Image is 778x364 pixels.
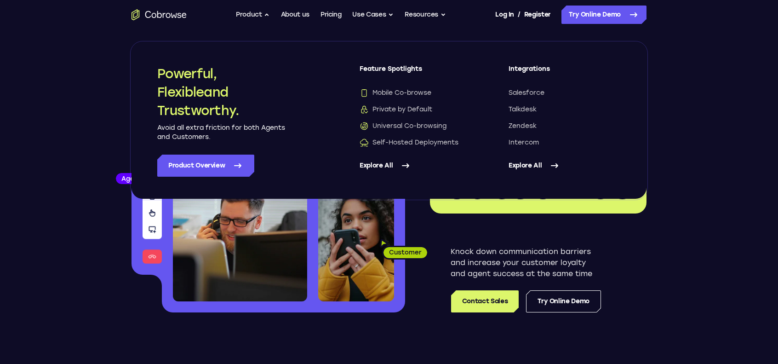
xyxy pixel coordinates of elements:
a: Talkdesk [509,105,621,114]
span: Zendesk [509,121,537,131]
span: Integrations [509,64,621,81]
span: Feature Spotlights [360,64,472,81]
span: / [518,9,521,20]
a: Intercom [509,138,621,147]
img: A customer support agent talking on the phone [173,137,307,301]
span: Salesforce [509,88,544,98]
span: Mobile Co-browse [360,88,431,98]
a: Salesforce [509,88,621,98]
h2: Powerful, Flexible and Trustworthy. [157,64,286,120]
a: Go to the home page [132,9,187,20]
a: Log In [495,6,514,24]
a: Product Overview [157,155,254,177]
span: Intercom [509,138,539,147]
a: Self-Hosted DeploymentsSelf-Hosted Deployments [360,138,472,147]
a: Private by DefaultPrivate by Default [360,105,472,114]
span: Private by Default [360,105,432,114]
img: Self-Hosted Deployments [360,138,369,147]
img: Mobile Co-browse [360,88,369,98]
img: Universal Co-browsing [360,121,369,131]
a: Contact Sales [451,290,519,312]
p: Avoid all extra friction for both Agents and Customers. [157,123,286,142]
a: Explore All [509,155,621,177]
button: Product [236,6,270,24]
button: Use Cases [352,6,394,24]
p: Knock down communication barriers and increase your customer loyalty and agent success at the sam... [451,246,601,279]
a: Try Online Demo [526,290,601,312]
button: Resources [405,6,446,24]
a: Try Online Demo [561,6,646,24]
a: Universal Co-browsingUniversal Co-browsing [360,121,472,131]
span: Universal Co-browsing [360,121,446,131]
span: Self-Hosted Deployments [360,138,458,147]
a: Pricing [320,6,342,24]
a: Register [524,6,551,24]
span: Talkdesk [509,105,537,114]
img: A customer holding their phone [318,192,394,301]
a: About us [281,6,309,24]
a: Explore All [360,155,472,177]
a: Zendesk [509,121,621,131]
img: Private by Default [360,105,369,114]
a: Mobile Co-browseMobile Co-browse [360,88,472,98]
